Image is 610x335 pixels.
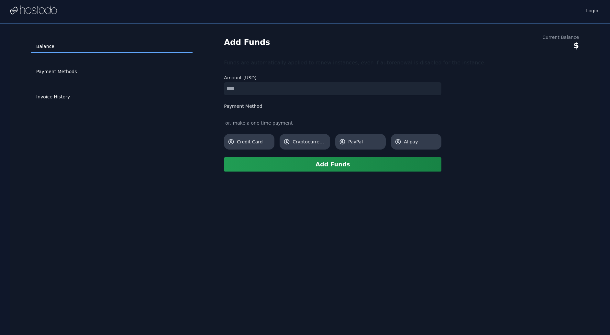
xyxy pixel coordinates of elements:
[542,34,579,40] div: Current Balance
[224,74,441,81] label: Amount (USD)
[293,139,326,145] span: Cryptocurrency
[31,66,193,78] a: Payment Methods
[224,157,441,172] button: Add Funds
[542,40,579,51] div: $
[585,6,600,14] a: Login
[224,120,441,126] div: or, make a one time payment
[224,59,579,67] div: Funds are automatically applied to renew instances, even if autorenewal is disabled for the insta...
[224,103,441,109] label: Payment Method
[10,6,57,15] img: Logo
[348,139,382,145] span: PayPal
[224,37,270,48] h1: Add Funds
[31,91,193,103] a: Invoice History
[404,139,438,145] span: Alipay
[31,40,193,53] a: Balance
[237,139,271,145] span: Credit Card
